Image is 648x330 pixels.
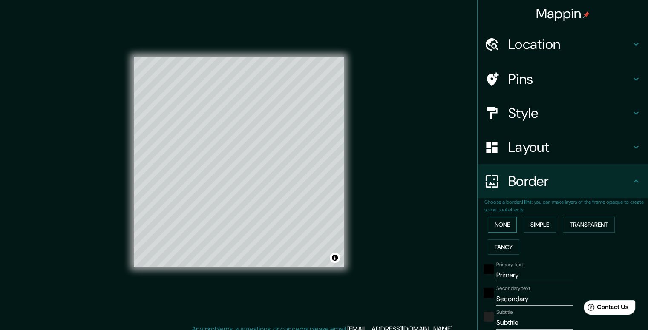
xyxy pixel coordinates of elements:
img: pin-icon.png [583,11,590,18]
button: Simple [524,217,556,233]
h4: Style [508,105,631,122]
button: color-222222 [484,312,494,322]
label: Secondary text [496,285,530,292]
div: Border [478,164,648,198]
button: None [488,217,517,233]
b: Hint [522,199,532,205]
label: Primary text [496,261,523,268]
button: black [484,288,494,298]
h4: Mappin [536,5,590,22]
button: Toggle attribution [330,253,340,263]
label: Subtitle [496,309,513,316]
button: Fancy [488,239,519,255]
div: Layout [478,130,648,164]
p: Choose a border. : you can make layers of the frame opaque to create some cool effects. [484,198,648,213]
h4: Layout [508,139,631,156]
h4: Border [508,173,631,190]
div: Location [478,27,648,61]
h4: Pins [508,71,631,88]
button: Transparent [563,217,615,233]
div: Pins [478,62,648,96]
button: black [484,264,494,274]
div: Style [478,96,648,130]
h4: Location [508,36,631,53]
iframe: Help widget launcher [572,297,639,321]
